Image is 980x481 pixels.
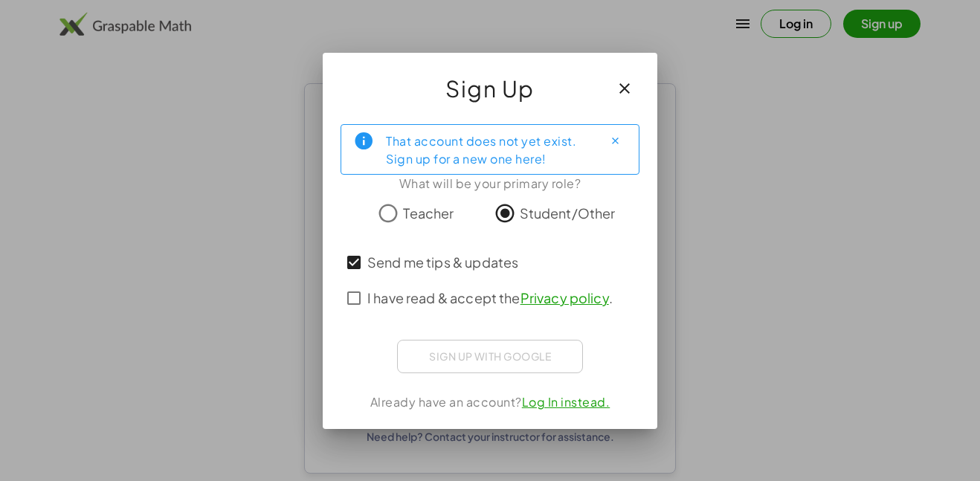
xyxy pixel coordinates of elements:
span: I have read & accept the . [367,288,613,308]
a: Log In instead. [522,394,610,410]
span: Student/Other [520,203,616,223]
div: That account does not yet exist. Sign up for a new one here! [386,131,591,168]
a: Privacy policy [520,289,609,306]
span: Teacher [403,203,454,223]
span: Send me tips & updates [367,252,518,272]
button: Close [603,129,627,153]
div: What will be your primary role? [341,175,639,193]
div: Already have an account? [341,393,639,411]
span: Sign Up [445,71,535,106]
